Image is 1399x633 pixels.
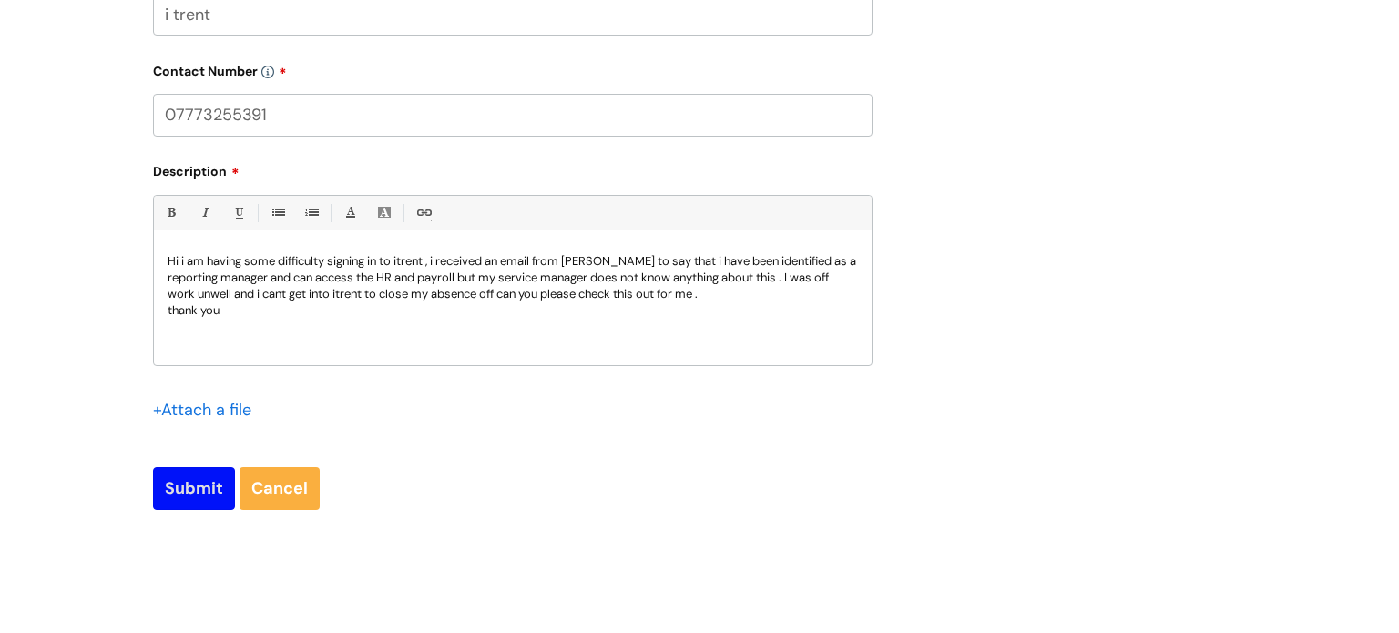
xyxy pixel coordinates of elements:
[159,201,182,224] a: Bold (Ctrl-B)
[227,201,250,224] a: Underline(Ctrl-U)
[266,201,289,224] a: • Unordered List (Ctrl-Shift-7)
[339,201,362,224] a: Font Color
[168,253,858,302] p: Hi i am having some difficulty signing in to itrent , i received an email from [PERSON_NAME] to s...
[412,201,434,224] a: Link
[300,201,322,224] a: 1. Ordered List (Ctrl-Shift-8)
[193,201,216,224] a: Italic (Ctrl-I)
[153,395,262,424] div: Attach a file
[261,66,274,78] img: info-icon.svg
[153,158,873,179] label: Description
[153,399,161,421] span: +
[240,467,320,509] a: Cancel
[373,201,395,224] a: Back Color
[153,57,873,79] label: Contact Number
[168,302,858,319] p: thank you
[153,467,235,509] input: Submit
